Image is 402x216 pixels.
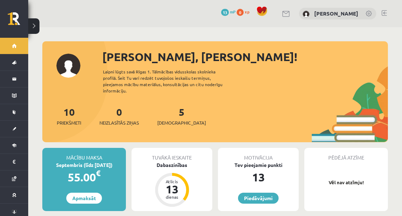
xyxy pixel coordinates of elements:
span: € [96,168,100,178]
a: Rīgas 1. Tālmācības vidusskola [8,12,28,30]
div: 13 [162,184,183,195]
img: Loreta Veigule [303,11,310,18]
span: Priekšmeti [57,119,81,126]
div: Atlicis [162,179,183,184]
div: Pēdējā atzīme [304,148,388,161]
a: 0Neizlasītās ziņas [99,106,139,126]
p: Vēl nav atzīmju! [308,179,384,186]
div: Motivācija [218,148,299,161]
a: 5[DEMOGRAPHIC_DATA] [157,106,206,126]
a: 0 xp [237,9,253,14]
div: dienas [162,195,183,199]
a: Dabaszinības Atlicis 13 dienas [132,161,212,208]
span: 13 [221,9,229,16]
div: Dabaszinības [132,161,212,169]
div: Tev pieejamie punkti [218,161,299,169]
div: Mācību maksa [42,148,126,161]
a: 13 mP [221,9,236,14]
a: 10Priekšmeti [57,106,81,126]
div: 55.00 [42,169,126,186]
div: Tuvākā ieskaite [132,148,212,161]
div: [PERSON_NAME], [PERSON_NAME]! [102,48,388,65]
div: 13 [218,169,299,186]
span: Neizlasītās ziņas [99,119,139,126]
div: Septembris (līdz [DATE]) [42,161,126,169]
a: [PERSON_NAME] [314,10,358,17]
span: mP [230,9,236,14]
span: 0 [237,9,244,16]
a: Piedāvājumi [238,193,279,204]
div: Laipni lūgts savā Rīgas 1. Tālmācības vidusskolas skolnieka profilā. Šeit Tu vari redzēt tuvojošo... [103,68,235,94]
a: Apmaksāt [66,193,102,204]
span: xp [245,9,249,14]
span: [DEMOGRAPHIC_DATA] [157,119,206,126]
